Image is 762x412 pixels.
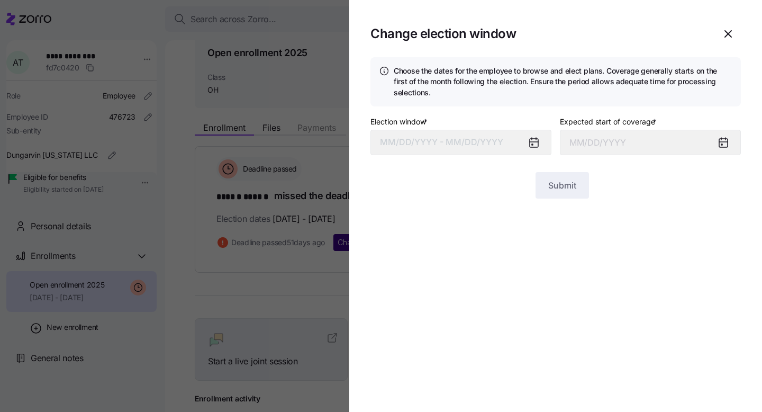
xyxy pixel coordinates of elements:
label: Election window [370,116,430,128]
label: Expected start of coverage [560,116,659,128]
button: MM/DD/YYYY - MM/DD/YYYY [370,130,551,155]
span: MM/DD/YYYY - MM/DD/YYYY [380,137,503,147]
button: Submit [536,172,589,199]
input: MM/DD/YYYY [560,130,741,155]
h1: Change election window [370,25,707,42]
span: Submit [548,179,576,192]
h4: Choose the dates for the employee to browse and elect plans. Coverage generally starts on the fir... [394,66,732,98]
